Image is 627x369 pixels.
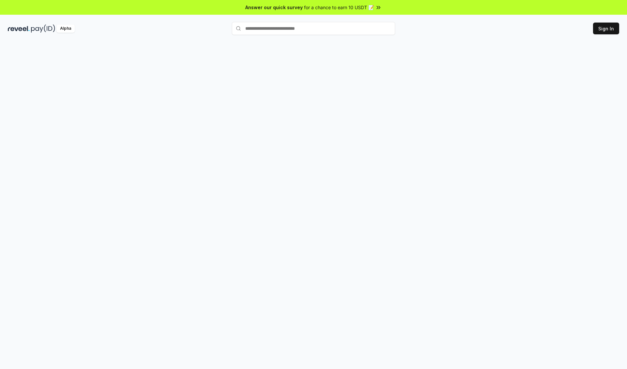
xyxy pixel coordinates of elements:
span: Answer our quick survey [245,4,303,11]
span: for a chance to earn 10 USDT 📝 [304,4,374,11]
img: reveel_dark [8,25,30,33]
button: Sign In [593,23,619,34]
img: pay_id [31,25,55,33]
div: Alpha [56,25,75,33]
